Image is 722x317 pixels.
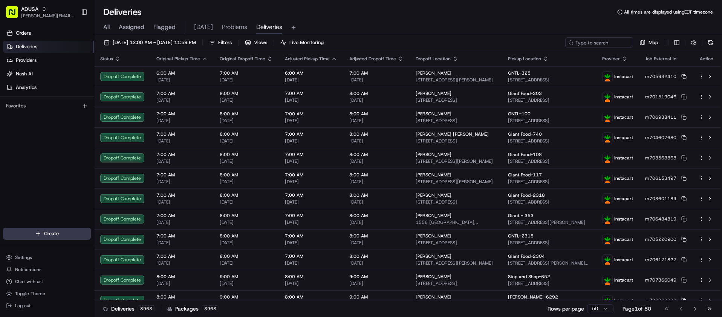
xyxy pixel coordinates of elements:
[416,77,496,83] span: [STREET_ADDRESS][PERSON_NAME]
[624,9,713,15] span: All times are displayed using EDT timezone
[3,100,91,112] div: Favorites
[21,5,38,13] span: ADUSA
[349,253,404,259] span: 8:00 AM
[285,70,337,76] span: 6:00 AM
[156,172,208,178] span: 7:00 AM
[15,254,32,260] span: Settings
[194,23,213,32] span: [DATE]
[349,56,396,62] span: Adjusted Dropoff Time
[156,111,208,117] span: 7:00 AM
[285,179,337,185] span: [DATE]
[416,192,451,198] span: [PERSON_NAME]
[645,236,676,242] span: m705220900
[21,13,75,19] span: [PERSON_NAME][EMAIL_ADDRESS][PERSON_NAME][DOMAIN_NAME]
[508,56,541,62] span: Pickup Location
[508,199,590,205] span: [STREET_ADDRESS]
[220,77,273,83] span: [DATE]
[645,216,687,222] button: m706434819
[508,253,545,259] span: Giant Food-2304
[220,274,273,280] span: 9:00 AM
[645,94,687,100] button: m701519046
[349,260,404,266] span: [DATE]
[220,179,273,185] span: [DATE]
[508,294,558,300] span: [PERSON_NAME]-6292
[3,3,78,21] button: ADUSA[PERSON_NAME][EMAIL_ADDRESS][PERSON_NAME][DOMAIN_NAME]
[614,216,633,222] span: Instacart
[349,192,404,198] span: 8:00 AM
[15,109,58,117] span: Knowledge Base
[508,240,590,246] span: [STREET_ADDRESS]
[3,68,94,80] a: Nash AI
[416,97,496,103] span: [STREET_ADDRESS]
[645,257,676,263] span: m706171827
[220,97,273,103] span: [DATE]
[508,70,531,76] span: GNTL-325
[416,253,451,259] span: [PERSON_NAME]
[416,111,451,117] span: [PERSON_NAME]
[156,213,208,219] span: 7:00 AM
[645,236,687,242] button: m705220900
[416,294,451,300] span: [PERSON_NAME]
[3,54,94,66] a: Providers
[416,199,496,205] span: [STREET_ADDRESS]
[156,118,208,124] span: [DATE]
[138,305,155,312] div: 3968
[645,56,676,62] span: Job External Id
[603,133,612,142] img: profile_instacart_ahold_partner.png
[645,74,676,80] span: m705932410
[349,280,404,286] span: [DATE]
[645,216,676,222] span: m706434819
[508,213,534,219] span: Giant - 353
[416,274,451,280] span: [PERSON_NAME]
[44,230,59,237] span: Create
[416,90,451,96] span: [PERSON_NAME]
[416,179,496,185] span: [STREET_ADDRESS][PERSON_NAME]
[603,153,612,163] img: profile_instacart_ahold_partner.png
[603,275,612,285] img: profile_instacart_ahold_partner.png
[645,196,676,202] span: m703601189
[603,112,612,122] img: profile_instacart_ahold_partner.png
[220,280,273,286] span: [DATE]
[508,90,542,96] span: Giant Food-303
[416,118,496,124] span: [STREET_ADDRESS]
[416,280,496,286] span: [STREET_ADDRESS]
[349,240,404,246] span: [DATE]
[156,274,208,280] span: 8:00 AM
[285,199,337,205] span: [DATE]
[508,219,590,225] span: [STREET_ADDRESS][PERSON_NAME]
[623,305,651,312] div: Page 1 of 80
[565,37,633,48] input: Type to search
[220,260,273,266] span: [DATE]
[645,155,676,161] span: m708563868
[349,152,404,158] span: 8:00 AM
[603,194,612,204] img: profile_instacart_ahold_partner.png
[508,179,590,185] span: [STREET_ADDRESS]
[156,253,208,259] span: 7:00 AM
[220,158,273,164] span: [DATE]
[603,296,612,305] img: profile_instacart_ahold_partner.png
[220,233,273,239] span: 8:00 AM
[349,199,404,205] span: [DATE]
[16,84,37,91] span: Analytics
[113,39,196,46] span: [DATE] 12:00 AM - [DATE] 11:59 PM
[220,118,273,124] span: [DATE]
[220,90,273,96] span: 8:00 AM
[285,260,337,266] span: [DATE]
[100,56,113,62] span: Status
[508,77,590,83] span: [STREET_ADDRESS]
[416,56,451,62] span: Dropoff Location
[26,80,95,86] div: We're available if you need us!
[285,253,337,259] span: 7:00 AM
[71,109,121,117] span: API Documentation
[285,138,337,144] span: [DATE]
[16,70,33,77] span: Nash AI
[220,240,273,246] span: [DATE]
[645,155,687,161] button: m708563868
[156,199,208,205] span: [DATE]
[156,131,208,137] span: 7:00 AM
[220,172,273,178] span: 8:00 AM
[416,131,489,137] span: [PERSON_NAME] [PERSON_NAME]
[645,277,676,283] span: m707366049
[649,39,658,46] span: Map
[416,240,496,246] span: [STREET_ADDRESS]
